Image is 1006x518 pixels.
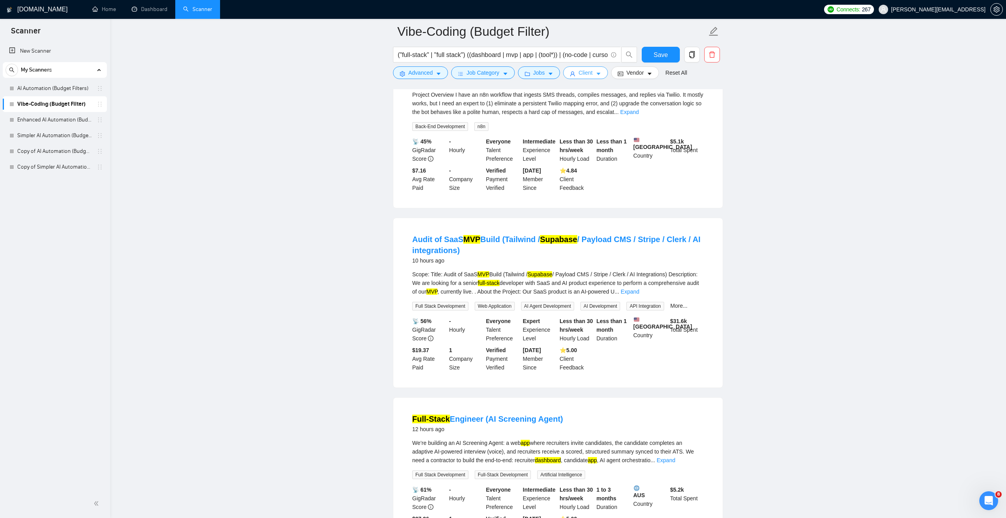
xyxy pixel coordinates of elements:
[132,6,167,13] a: dashboardDashboard
[995,491,1002,498] span: 8
[5,25,47,42] span: Scanner
[881,7,886,12] span: user
[578,68,593,77] span: Client
[474,122,488,131] span: n8n
[477,271,489,277] mark: MVP
[503,71,508,77] span: caret-down
[626,302,664,310] span: API Integration
[597,487,617,501] b: 1 to 3 months
[685,51,699,58] span: copy
[709,26,719,37] span: edit
[670,138,684,145] b: $ 5.1k
[428,336,433,341] span: info-circle
[704,47,720,62] button: delete
[634,317,639,322] img: 🇺🇸
[486,318,511,324] b: Everyone
[521,317,558,343] div: Experience Level
[97,85,103,92] span: holder
[558,346,595,372] div: Client Feedback
[21,62,52,78] span: My Scanners
[6,64,18,76] button: search
[621,288,639,295] a: Expand
[560,487,593,501] b: Less than 30 hrs/week
[670,303,688,309] a: More...
[97,117,103,123] span: holder
[558,137,595,163] div: Hourly Load
[560,318,593,333] b: Less than 30 hrs/week
[411,485,448,511] div: GigRadar Score
[17,128,92,143] a: Simpler AI Automation (Budget Filters)
[523,167,541,174] b: [DATE]
[408,68,433,77] span: Advanced
[449,318,451,324] b: -
[400,71,405,77] span: setting
[597,138,627,153] b: Less than 1 month
[412,470,468,479] span: Full Stack Development
[412,302,468,310] span: Full Stack Development
[633,317,692,330] b: [GEOGRAPHIC_DATA]
[486,347,506,353] b: Verified
[705,51,720,58] span: delete
[670,318,687,324] b: $ 31.6k
[633,137,692,150] b: [GEOGRAPHIC_DATA]
[668,485,705,511] div: Total Spent
[412,270,704,296] div: Scope: Title: Audit of SaaS Build (Tailwind / / Payload CMS / Stripe / Clerk / AI Integrations) D...
[412,318,431,324] b: 📡 56%
[17,81,92,96] a: AI Automation (Budget Filters)
[828,6,834,13] img: upwork-logo.png
[548,71,553,77] span: caret-down
[458,71,463,77] span: bars
[9,43,101,59] a: New Scanner
[563,66,608,79] button: userClientcaret-down
[521,346,558,372] div: Member Since
[632,485,669,511] div: Country
[837,5,860,14] span: Connects:
[398,50,608,60] input: Search Freelance Jobs...
[448,485,485,511] div: Hourly
[428,504,433,510] span: info-circle
[537,470,585,479] span: Artificial Intelligence
[560,347,577,353] b: ⭐️ 5.00
[451,66,514,79] button: barsJob Categorycaret-down
[647,71,652,77] span: caret-down
[448,346,485,372] div: Company Size
[668,137,705,163] div: Total Spent
[183,6,212,13] a: searchScanner
[97,164,103,170] span: holder
[521,440,530,446] mark: app
[436,71,441,77] span: caret-down
[595,137,632,163] div: Duration
[523,347,541,353] b: [DATE]
[618,71,623,77] span: idcard
[412,424,563,434] div: 12 hours ago
[485,346,521,372] div: Payment Verified
[448,166,485,192] div: Company Size
[448,137,485,163] div: Hourly
[411,137,448,163] div: GigRadar Score
[990,3,1003,16] button: setting
[642,47,680,62] button: Save
[654,50,668,60] span: Save
[411,317,448,343] div: GigRadar Score
[412,167,426,174] b: $7.16
[521,137,558,163] div: Experience Level
[3,62,107,175] li: My Scanners
[595,317,632,343] div: Duration
[523,138,555,145] b: Intermediate
[412,138,431,145] b: 📡 45%
[634,485,639,491] img: 🌐
[475,302,515,310] span: Web Application
[412,90,704,116] div: Project Overview I have an n8n workflow that ingests SMS threads, compiles messages, and replies ...
[426,288,438,295] mark: MVP
[411,166,448,192] div: Avg Rate Paid
[486,138,511,145] b: Everyone
[523,318,540,324] b: Expert
[97,132,103,139] span: holder
[518,66,560,79] button: folderJobscaret-down
[622,51,637,58] span: search
[670,487,684,493] b: $ 5.2k
[412,256,704,265] div: 10 hours ago
[411,346,448,372] div: Avg Rate Paid
[448,317,485,343] div: Hourly
[463,235,480,244] mark: MVP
